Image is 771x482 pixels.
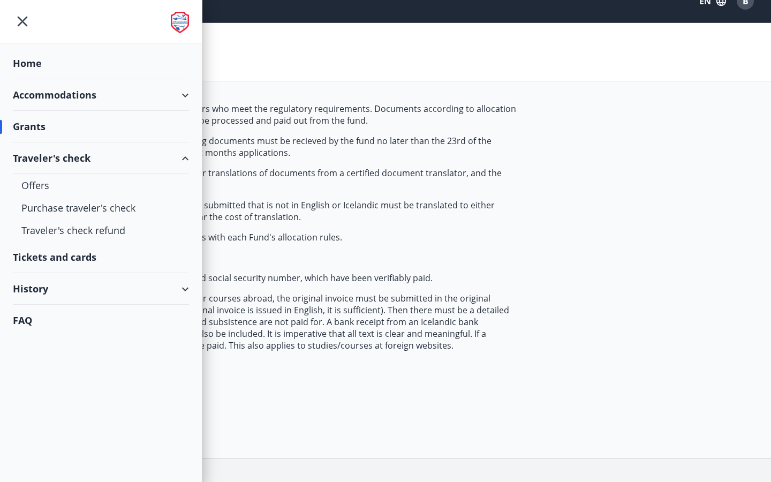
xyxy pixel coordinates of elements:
[13,111,189,142] div: Grants
[21,174,180,197] div: Offers
[13,272,518,284] p: All invoices must have the applicant's name and social security number, which have been verifiabl...
[13,273,189,305] div: History
[13,167,518,191] p: For sickness fund we reserve the right to ask for translations of documents from a certified docu...
[13,252,518,263] p: ATH:
[13,103,518,126] p: The Fund pays grants from the fund to members who meet the regulatory requirements. Documents acc...
[13,242,189,273] div: Tickets and cards
[13,12,32,31] button: menu
[13,79,189,111] div: Accommodations
[13,292,518,351] p: Due to the application for funding for studies or courses abroad, the original invoice must be su...
[13,142,189,174] div: Traveler's check
[13,135,518,159] p: Applications along with their correct supporting documents must be recieved by the fund no later ...
[13,305,189,336] div: FAQ
[13,48,189,79] div: Home
[21,219,180,242] div: Traveler's check refund
[171,12,189,33] img: union_logo
[21,197,180,219] div: Purchase traveler's check
[13,231,518,243] p: Applicants are advised to familiarize themselves with each Fund's allocation rules.
[13,199,518,223] p: For the Educational fund any invoice/bill that is submitted that is not in English or Icelandic m...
